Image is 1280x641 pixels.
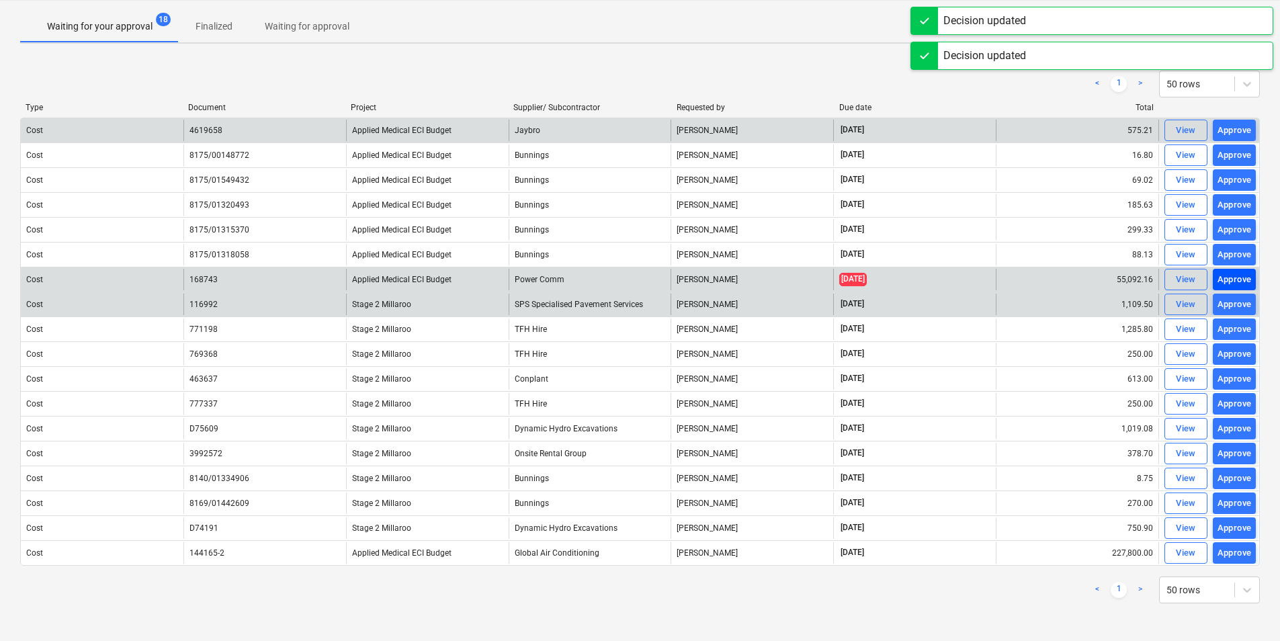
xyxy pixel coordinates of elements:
[189,499,249,508] div: 8169/01442609
[189,300,218,309] div: 116992
[189,474,249,483] div: 8140/01334906
[1213,493,1256,514] button: Approve
[26,151,43,160] div: Cost
[47,19,153,34] p: Waiting for your approval
[1132,76,1148,92] a: Next page
[1213,418,1256,439] button: Approve
[1213,269,1256,290] button: Approve
[26,548,43,558] div: Cost
[189,275,218,284] div: 168743
[996,144,1158,166] div: 16.80
[996,169,1158,191] div: 69.02
[1111,582,1127,598] a: Page 1 is your current page
[1176,396,1196,412] div: View
[1164,269,1207,290] button: View
[352,325,411,334] span: Stage 2 Millaroo
[509,418,671,439] div: Dynamic Hydro Excavations
[189,449,222,458] div: 3992572
[1218,446,1252,462] div: Approve
[1213,294,1256,315] button: Approve
[1164,418,1207,439] button: View
[839,273,867,286] span: [DATE]
[189,200,249,210] div: 8175/01320493
[1176,496,1196,511] div: View
[996,219,1158,241] div: 299.33
[509,368,671,390] div: Conplant
[1164,468,1207,489] button: View
[1176,322,1196,337] div: View
[26,424,43,433] div: Cost
[671,194,833,216] div: [PERSON_NAME]
[26,275,43,284] div: Cost
[352,275,452,284] span: Applied Medical ECI Budget
[509,169,671,191] div: Bunnings
[26,499,43,508] div: Cost
[1213,468,1256,489] button: Approve
[196,19,232,34] p: Finalized
[1164,393,1207,415] button: View
[352,300,411,309] span: Stage 2 Millaroo
[839,348,865,359] span: [DATE]
[1164,443,1207,464] button: View
[352,523,411,533] span: Stage 2 Millaroo
[1213,169,1256,191] button: Approve
[671,219,833,241] div: [PERSON_NAME]
[189,399,218,409] div: 777337
[839,199,865,210] span: [DATE]
[671,343,833,365] div: [PERSON_NAME]
[352,548,452,558] span: Applied Medical ECI Budget
[26,126,43,135] div: Cost
[26,300,43,309] div: Cost
[1164,368,1207,390] button: View
[1164,343,1207,365] button: View
[1213,244,1256,265] button: Approve
[156,13,171,26] span: 18
[671,542,833,564] div: [PERSON_NAME]
[839,174,865,185] span: [DATE]
[1213,542,1256,564] button: Approve
[1218,148,1252,163] div: Approve
[1213,219,1256,241] button: Approve
[1089,76,1105,92] a: Previous page
[839,447,865,459] span: [DATE]
[1164,517,1207,539] button: View
[1218,396,1252,412] div: Approve
[839,224,865,235] span: [DATE]
[1213,443,1256,464] button: Approve
[265,19,349,34] p: Waiting for approval
[1176,198,1196,213] div: View
[996,493,1158,514] div: 270.00
[1213,368,1256,390] button: Approve
[1164,169,1207,191] button: View
[26,399,43,409] div: Cost
[839,298,865,310] span: [DATE]
[26,474,43,483] div: Cost
[26,250,43,259] div: Cost
[671,294,833,315] div: [PERSON_NAME]
[352,424,411,433] span: Stage 2 Millaroo
[352,449,411,458] span: Stage 2 Millaroo
[996,517,1158,539] div: 750.90
[1176,347,1196,362] div: View
[839,398,865,409] span: [DATE]
[352,225,452,234] span: Applied Medical ECI Budget
[509,294,671,315] div: SPS Specialised Pavement Services
[677,103,828,112] div: Requested by
[671,269,833,290] div: [PERSON_NAME]
[189,325,218,334] div: 771198
[996,294,1158,315] div: 1,109.50
[352,374,411,384] span: Stage 2 Millaroo
[671,468,833,489] div: [PERSON_NAME]
[839,149,865,161] span: [DATE]
[189,225,249,234] div: 8175/01315370
[509,144,671,166] div: Bunnings
[1176,222,1196,238] div: View
[1176,446,1196,462] div: View
[352,151,452,160] span: Applied Medical ECI Budget
[509,269,671,290] div: Power Comm
[509,120,671,141] div: Jaybro
[1176,297,1196,312] div: View
[996,343,1158,365] div: 250.00
[671,517,833,539] div: [PERSON_NAME]
[26,523,43,533] div: Cost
